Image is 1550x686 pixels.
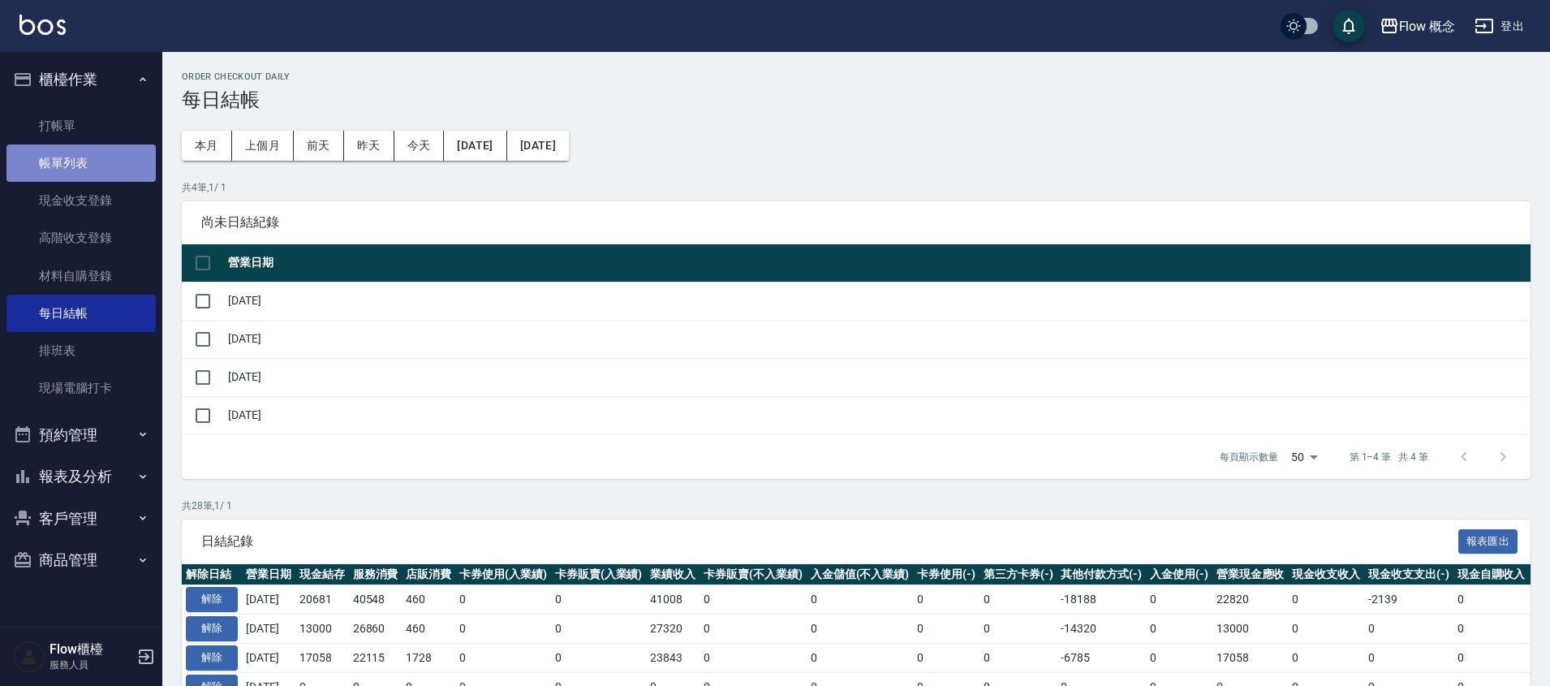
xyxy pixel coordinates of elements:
th: 服務消費 [349,564,403,585]
td: [DATE] [224,358,1531,396]
p: 第 1–4 筆 共 4 筆 [1350,450,1428,464]
button: 登出 [1468,11,1531,41]
td: 17058 [295,643,349,672]
button: 預約管理 [6,414,156,456]
td: 40548 [349,585,403,615]
a: 每日結帳 [6,295,156,332]
th: 現金自購收入 [1453,564,1530,585]
th: 營業現金應收 [1212,564,1289,585]
th: 卡券販賣(不入業績) [700,564,807,585]
td: 0 [1364,643,1453,672]
button: 今天 [394,131,445,161]
td: 17058 [1212,643,1289,672]
a: 材料自購登錄 [6,257,156,295]
button: save [1333,10,1365,42]
button: 報表匯出 [1458,529,1518,554]
td: -2139 [1364,585,1453,615]
button: Flow 概念 [1373,10,1462,43]
th: 現金收支支出(-) [1364,564,1453,585]
a: 高階收支登錄 [6,219,156,257]
td: 0 [1288,643,1364,672]
button: 解除 [186,587,238,612]
td: 0 [1453,643,1530,672]
th: 現金結存 [295,564,349,585]
p: 共 4 筆, 1 / 1 [182,180,1531,195]
td: [DATE] [242,615,295,644]
button: 客戶管理 [6,498,156,540]
a: 打帳單 [6,107,156,145]
td: 0 [913,585,980,615]
td: [DATE] [242,585,295,615]
td: 0 [455,585,551,615]
th: 卡券使用(-) [913,564,980,585]
th: 第三方卡券(-) [980,564,1057,585]
h3: 每日結帳 [182,88,1531,111]
td: 0 [551,615,647,644]
a: 帳單列表 [6,145,156,182]
td: 20681 [295,585,349,615]
div: Flow 概念 [1399,16,1456,37]
td: 26860 [349,615,403,644]
td: 0 [980,615,1057,644]
img: Logo [19,15,66,35]
td: -14320 [1057,615,1146,644]
td: 0 [980,585,1057,615]
button: 櫃檯作業 [6,58,156,101]
a: 排班表 [6,332,156,369]
a: 現場電腦打卡 [6,369,156,407]
td: [DATE] [224,320,1531,358]
td: 460 [402,585,455,615]
th: 解除日結 [182,564,242,585]
td: 0 [1146,643,1212,672]
th: 入金儲值(不入業績) [807,564,914,585]
button: 本月 [182,131,232,161]
p: 共 28 筆, 1 / 1 [182,498,1531,513]
td: 0 [980,643,1057,672]
td: 0 [1288,585,1364,615]
td: 0 [1288,615,1364,644]
td: 22115 [349,643,403,672]
td: 0 [1146,585,1212,615]
th: 卡券販賣(入業績) [551,564,647,585]
td: -18188 [1057,585,1146,615]
td: 0 [1453,615,1530,644]
td: 0 [551,643,647,672]
td: [DATE] [224,396,1531,434]
button: [DATE] [507,131,569,161]
a: 報表匯出 [1458,533,1518,548]
td: 0 [807,615,914,644]
td: 22820 [1212,585,1289,615]
p: 服務人員 [50,658,132,672]
td: 0 [807,643,914,672]
td: 460 [402,615,455,644]
td: [DATE] [224,282,1531,320]
th: 現金收支收入 [1288,564,1364,585]
td: 13000 [295,615,349,644]
td: 0 [455,615,551,644]
td: 0 [913,643,980,672]
th: 業績收入 [646,564,700,585]
td: 0 [807,585,914,615]
td: 0 [1453,585,1530,615]
button: 前天 [294,131,344,161]
h2: Order checkout daily [182,71,1531,82]
td: 23843 [646,643,700,672]
td: -6785 [1057,643,1146,672]
td: 0 [1146,615,1212,644]
img: Person [13,641,45,673]
td: 0 [913,615,980,644]
td: 0 [700,585,807,615]
td: 1728 [402,643,455,672]
button: 解除 [186,645,238,671]
td: 0 [455,643,551,672]
div: 50 [1285,435,1324,479]
td: 41008 [646,585,700,615]
h5: Flow櫃檯 [50,641,132,658]
th: 入金使用(-) [1146,564,1212,585]
span: 尚未日結紀錄 [201,214,1511,231]
button: 上個月 [232,131,294,161]
button: 昨天 [344,131,394,161]
td: 13000 [1212,615,1289,644]
th: 營業日期 [224,244,1531,283]
td: [DATE] [242,643,295,672]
